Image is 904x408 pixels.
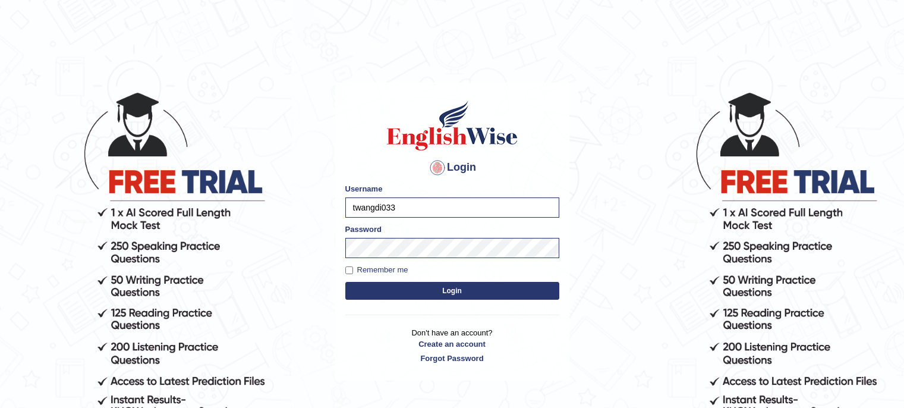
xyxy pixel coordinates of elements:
label: Remember me [345,264,408,276]
img: Logo of English Wise sign in for intelligent practice with AI [385,99,520,152]
a: Forgot Password [345,353,559,364]
a: Create an account [345,338,559,350]
h4: Login [345,158,559,177]
input: Remember me [345,266,353,274]
label: Username [345,183,383,194]
p: Don't have an account? [345,327,559,364]
label: Password [345,224,382,235]
button: Login [345,282,559,300]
